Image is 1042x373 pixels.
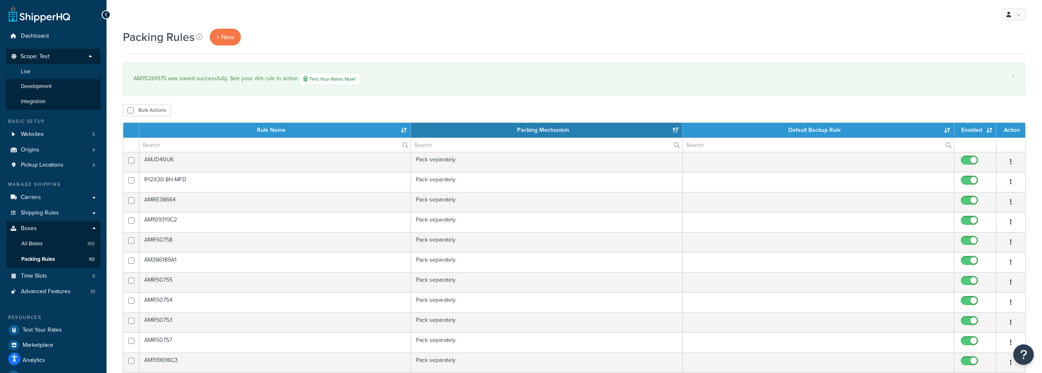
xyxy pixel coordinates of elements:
[411,272,683,292] td: Pack separately
[6,338,100,353] a: Marketplace
[21,131,44,138] span: Websites
[92,273,95,280] span: 0
[21,225,37,232] span: Boxes
[139,172,411,192] td: R12X30-8H-MFD
[210,29,241,45] a: + New
[411,212,683,232] td: Pack separately
[6,142,100,158] li: Origins
[411,138,682,152] input: Search
[411,292,683,312] td: Pack separately
[411,152,683,172] td: Pack separately
[21,256,55,263] span: Packing Rules
[6,181,100,188] div: Manage Shipping
[411,172,683,192] td: Pack separately
[1013,344,1034,365] button: Open Resource Center
[6,127,100,142] a: Websites 5
[92,162,95,169] span: 4
[23,342,53,349] span: Marketplace
[139,192,411,212] td: AMRE38664
[139,353,411,373] td: AM199696C3
[21,83,52,90] span: Development
[411,353,683,373] td: Pack separately
[6,284,100,299] li: Advanced Features
[21,240,43,247] span: All Boxes
[20,53,50,60] span: Scope: Test
[6,64,101,79] li: Live
[21,33,49,40] span: Dashboard
[139,123,411,138] th: Rule Name: activate to sort column ascending
[6,236,100,251] a: All Boxes 165
[92,131,95,138] span: 5
[411,123,683,138] th: Packing Mechanism: activate to sort column ascending
[6,252,100,267] a: Packing Rules 92
[411,192,683,212] td: Pack separately
[21,210,59,217] span: Shipping Rules
[6,158,100,173] li: Pickup Locations
[139,138,411,152] input: Search
[21,98,45,105] span: Integration
[139,332,411,353] td: AMR50757
[6,158,100,173] a: Pickup Locations 4
[6,314,100,321] div: Resources
[21,68,30,75] span: Live
[123,104,171,116] button: Bulk Actions
[6,269,100,284] a: Time Slots 0
[139,312,411,332] td: AMR50753
[23,327,62,334] span: Test Your Rates
[89,256,95,263] span: 92
[411,232,683,252] td: Pack separately
[6,127,100,142] li: Websites
[139,152,411,172] td: AMJD40UK
[411,312,683,332] td: Pack separately
[216,32,234,42] span: + New
[683,123,954,138] th: Default Backup Rule: activate to sort column ascending
[6,269,100,284] li: Time Slots
[6,353,100,368] a: Analytics
[1012,73,1015,79] a: ×
[411,332,683,353] td: Pack separately
[9,6,70,23] a: ShipperHQ Home
[92,147,95,154] span: 4
[21,162,64,169] span: Pickup Locations
[23,357,45,364] span: Analytics
[6,284,100,299] a: Advanced Features 10
[6,118,100,125] div: Basic Setup
[139,252,411,272] td: AM386189A1
[87,240,95,247] span: 165
[6,206,100,221] a: Shipping Rules
[954,123,997,138] th: Enabled: activate to sort column ascending
[134,73,1015,85] div: AM70261975 was saved successfully. See your dim rule in action
[6,236,100,251] li: All Boxes
[21,194,41,201] span: Carriers
[6,190,100,205] a: Carriers
[6,252,100,267] li: Packing Rules
[6,323,100,337] a: Test Your Rates
[6,221,100,236] a: Boxes
[997,123,1025,138] th: Action
[299,73,360,85] a: Test Your Rates Now!
[411,252,683,272] td: Pack separately
[139,272,411,292] td: AMR50755
[21,147,39,154] span: Origins
[139,292,411,312] td: AMR50754
[6,221,100,268] li: Boxes
[6,29,100,44] a: Dashboard
[139,232,411,252] td: AMR50758
[6,79,101,94] li: Development
[91,288,95,295] span: 10
[6,94,101,109] li: Integration
[21,288,70,295] span: Advanced Features
[123,29,195,45] h1: Packing Rules
[21,273,47,280] span: Time Slots
[139,212,411,232] td: AM109319C2
[6,142,100,158] a: Origins 4
[683,138,954,152] input: Search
